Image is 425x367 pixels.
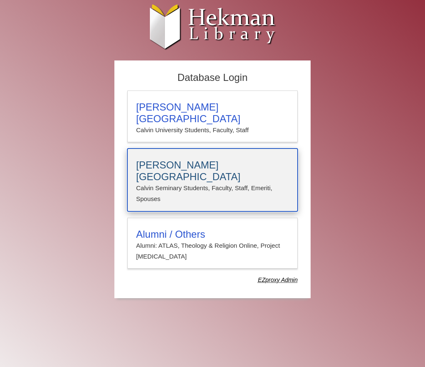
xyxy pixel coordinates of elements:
p: Calvin Seminary Students, Faculty, Staff, Emeriti, Spouses [136,183,289,205]
p: Calvin University Students, Faculty, Staff [136,125,289,136]
h3: [PERSON_NAME][GEOGRAPHIC_DATA] [136,101,289,125]
h2: Database Login [123,69,302,86]
h3: [PERSON_NAME][GEOGRAPHIC_DATA] [136,159,289,183]
a: [PERSON_NAME][GEOGRAPHIC_DATA]Calvin Seminary Students, Faculty, Staff, Emeriti, Spouses [127,148,298,211]
h3: Alumni / Others [136,229,289,240]
summary: Alumni / OthersAlumni: ATLAS, Theology & Religion Online, Project [MEDICAL_DATA] [136,229,289,262]
dfn: Use Alumni login [258,277,298,283]
a: [PERSON_NAME][GEOGRAPHIC_DATA]Calvin University Students, Faculty, Staff [127,90,298,142]
p: Alumni: ATLAS, Theology & Religion Online, Project [MEDICAL_DATA] [136,240,289,262]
